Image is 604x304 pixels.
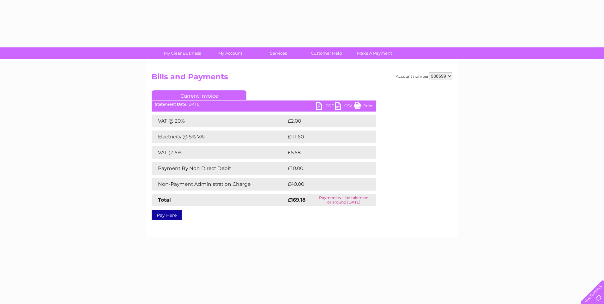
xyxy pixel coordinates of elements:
[156,47,208,59] a: My Clear Business
[152,178,286,191] td: Non-Payment Administration Charge
[286,146,361,159] td: £5.58
[288,197,305,203] strong: £169.18
[354,102,373,111] a: Print
[300,47,353,59] a: Customer Help
[286,115,361,127] td: £2.00
[312,194,376,206] td: Payment will be taken on or around [DATE]
[286,162,363,175] td: £10.00
[204,47,257,59] a: My Account
[252,47,305,59] a: Services
[286,178,364,191] td: £40.00
[152,210,182,220] a: Pay Here
[152,90,246,100] a: Current Invoice
[396,72,452,80] div: Account number
[152,115,286,127] td: VAT @ 20%
[152,146,286,159] td: VAT @ 5%
[286,131,363,143] td: £111.60
[152,102,376,106] div: [DATE]
[152,72,452,84] h2: Bills and Payments
[348,47,401,59] a: Make A Payment
[152,131,286,143] td: Electricity @ 5% VAT
[155,102,187,106] b: Statement Date:
[335,102,354,111] a: CSV
[316,102,335,111] a: PDF
[158,197,171,203] strong: Total
[152,162,286,175] td: Payment By Non Direct Debit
